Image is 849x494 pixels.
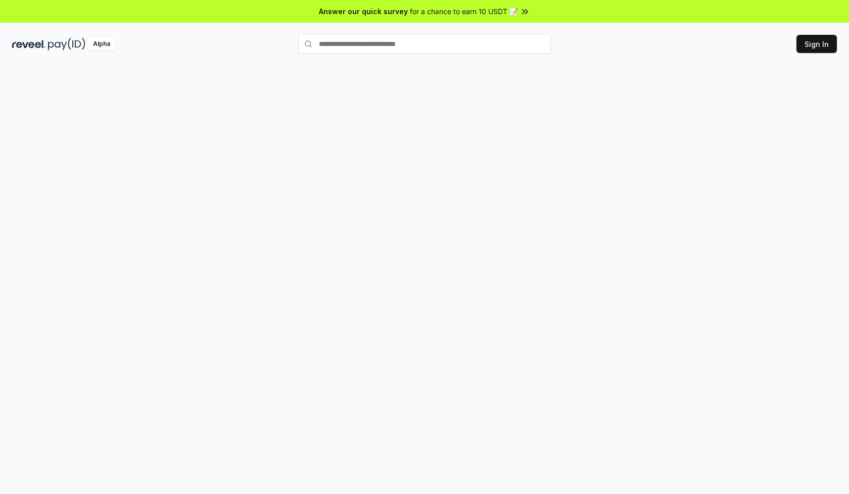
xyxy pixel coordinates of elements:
[410,6,518,17] span: for a chance to earn 10 USDT 📝
[796,35,837,53] button: Sign In
[12,38,46,50] img: reveel_dark
[87,38,116,50] div: Alpha
[319,6,408,17] span: Answer our quick survey
[48,38,85,50] img: pay_id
